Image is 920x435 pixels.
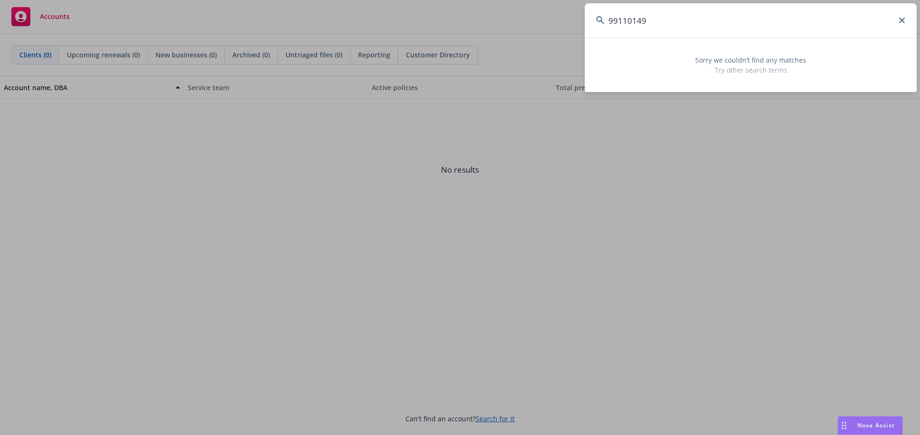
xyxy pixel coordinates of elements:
[596,65,905,75] span: Try other search terms
[857,421,895,429] span: Nova Assist
[596,55,905,65] span: Sorry we couldn’t find any matches
[837,416,903,435] button: Nova Assist
[585,3,917,37] input: Search...
[838,416,850,435] div: Drag to move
